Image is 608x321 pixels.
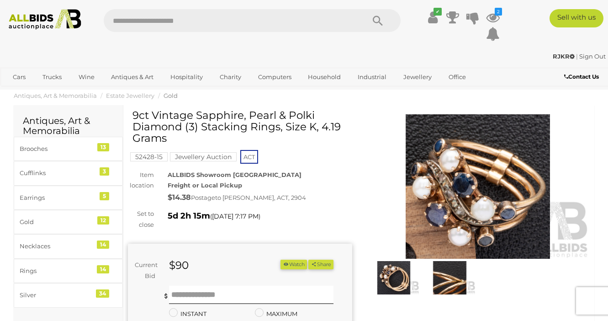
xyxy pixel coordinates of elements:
div: 13 [97,143,109,151]
a: Estate Jewellery [106,92,154,99]
strong: 5d 2h 15m [168,211,210,221]
a: Silver 34 [14,283,123,307]
a: Wine [73,70,100,85]
a: Cufflinks 3 [14,161,123,185]
div: Earrings [20,193,95,203]
div: Brooches [20,144,95,154]
h2: Antiques, Art & Memorabilia [23,116,114,136]
a: Jewellery Auction [170,153,237,160]
a: Antiques, Art & Memorabilia [14,92,97,99]
button: Search [355,9,401,32]
li: Watch this item [280,260,307,269]
div: Item location [121,170,161,191]
img: Allbids.com.au [5,9,85,30]
a: Rings 14 [14,259,123,283]
span: | [576,53,578,60]
button: Watch [280,260,307,269]
div: Postage [168,191,352,204]
span: [DATE] 7:17 PM [212,212,259,220]
div: 14 [97,265,109,273]
a: [GEOGRAPHIC_DATA] [42,85,119,100]
a: Office [443,70,472,85]
strong: $90 [169,259,189,272]
div: Necklaces [20,241,95,251]
a: 52428-15 [130,153,168,160]
strong: RJKR [553,53,575,60]
a: Charity [214,70,247,85]
h1: 9ct Vintage Sapphire, Pearl & Polki Diamond (3) Stacking Rings, Size K, 4.19 Grams [132,110,350,144]
div: 3 [100,167,109,176]
b: Contact Us [564,73,599,80]
a: Industrial [352,70,392,85]
div: Current Bid [128,260,162,281]
i: 2 [495,8,502,16]
a: Sports [7,85,37,100]
a: 2 [486,9,500,26]
span: to [PERSON_NAME], ACT, 2904 [215,194,306,201]
strong: ALLBIDS Showroom [GEOGRAPHIC_DATA] [168,171,301,178]
div: 14 [97,241,109,249]
a: Gold [164,92,178,99]
strong: Freight or Local Pickup [168,182,242,189]
div: Set to close [121,209,161,230]
a: Cars [7,70,32,85]
a: Antiques & Art [105,70,159,85]
img: 9ct Vintage Sapphire, Pearl & Polki Diamond (3) Stacking Rings, Size K, 4.19 Grams [368,261,420,294]
a: Trucks [37,70,68,85]
a: Earrings 5 [14,186,123,210]
div: Gold [20,217,95,227]
img: 9ct Vintage Sapphire, Pearl & Polki Diamond (3) Stacking Rings, Size K, 4.19 Grams [424,261,476,294]
span: ( ) [210,213,260,220]
a: Household [302,70,347,85]
a: Brooches 13 [14,137,123,161]
button: Share [308,260,333,269]
a: Computers [252,70,297,85]
i: ✔ [434,8,442,16]
div: 12 [97,216,109,225]
div: 5 [100,192,109,200]
a: Necklaces 14 [14,234,123,258]
mark: 52428-15 [130,152,168,161]
div: Silver [20,290,95,300]
img: 9ct Vintage Sapphire, Pearl & Polki Diamond (3) Stacking Rings, Size K, 4.19 Grams [366,114,590,259]
strong: $14.38 [168,193,191,202]
a: Sell with us [550,9,603,27]
a: Gold 12 [14,210,123,234]
div: Rings [20,266,95,276]
a: Hospitality [164,70,209,85]
span: ACT [240,150,258,164]
div: 34 [96,289,109,298]
a: Sign Out [579,53,606,60]
div: Cufflinks [20,168,95,178]
label: INSTANT [169,309,206,319]
label: MAXIMUM [255,309,297,319]
mark: Jewellery Auction [170,152,237,161]
a: Jewellery [397,70,438,85]
a: ✔ [426,9,439,26]
a: Contact Us [564,72,601,82]
a: RJKR [553,53,576,60]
